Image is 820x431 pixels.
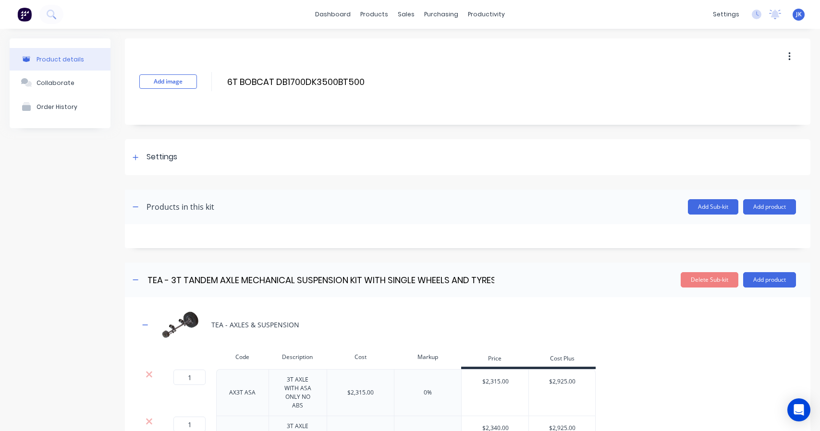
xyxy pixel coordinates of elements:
button: Delete Sub-kit [681,272,738,287]
button: Product details [10,48,110,71]
input: Enter sub-kit name [147,273,495,287]
div: Products in this kit [147,201,214,213]
div: 3T AXLE WITH ASA ONLY NO ABS [273,373,323,412]
div: Price [461,350,528,369]
span: JK [796,10,802,19]
div: $2,315.00 [462,370,529,394]
div: TEA - AXLES & SUSPENSION [211,320,299,330]
div: settings [708,7,744,22]
div: Code [216,347,269,367]
div: purchasing [419,7,463,22]
div: Collaborate [37,79,74,86]
div: $2,315.00 [347,388,374,397]
input: ? [173,370,206,385]
button: Collaborate [10,71,110,95]
div: $2,925.00 [529,370,595,394]
a: dashboard [310,7,355,22]
button: Add image [139,74,197,89]
button: Add Sub-kit [688,199,738,215]
button: Add product [743,199,796,215]
div: sales [393,7,419,22]
div: AX3T ASA [219,386,267,399]
div: Cost [327,347,394,367]
div: Cost Plus [528,350,596,369]
input: Enter kit name [226,75,396,89]
div: Markup [394,347,461,367]
div: 0% [424,388,432,397]
div: Product details [37,56,84,63]
div: Settings [147,151,177,163]
img: TEA - AXLES & SUSPENSION [156,311,204,338]
div: products [355,7,393,22]
img: Factory [17,7,32,22]
div: Description [269,347,327,367]
div: productivity [463,7,510,22]
button: Order History [10,95,110,119]
button: Add product [743,272,796,287]
div: Order History [37,103,77,110]
div: Open Intercom Messenger [787,398,810,421]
